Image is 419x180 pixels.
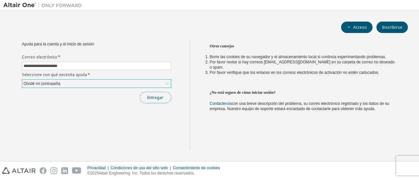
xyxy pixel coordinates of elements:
font: ¿No está seguro de cómo iniciar sesión? [210,90,276,95]
a: Contáctenos [210,101,232,106]
font: Altair Engineering, Inc. Todos los derechos reservados. [99,171,195,175]
img: Altair Uno [3,2,85,8]
font: Ayuda para la cuenta y el inicio de sesión [22,42,94,46]
button: Entregar [140,92,171,103]
font: Consentimiento de cookies [173,166,220,170]
font: Borre las cookies de su navegador y el almacenamiento local si continúa experimentando problemas. [210,55,386,59]
font: 2025 [90,171,99,175]
font: Acceso [353,25,367,30]
font: Otros consejos [210,44,234,48]
button: Inscribirse [376,22,408,33]
font: Condiciones de uso del sitio web [111,166,168,170]
font: Correo electrónico [22,54,57,60]
font: Olvidé mi contraseña [24,81,61,86]
img: facebook.svg [40,167,46,174]
button: Acceso [341,22,373,33]
font: con una breve descripción del problema, su correo electrónico registrado y los datos de su empres... [210,101,389,111]
font: Privacidad [87,166,106,170]
font: Seleccione con qué necesita ayuda [22,72,87,77]
font: Inscribirse [382,25,402,30]
font: © [87,171,90,175]
img: altair_logo.svg [2,167,36,174]
img: youtube.svg [72,167,82,174]
font: Por favor verifique que los enlaces en los correos electrónicos de activación no estén caducados. [210,70,379,75]
font: Por favor revise si hay correos [EMAIL_ADDRESS][DOMAIN_NAME] en su carpeta de correo no deseado o... [210,60,395,70]
font: Entregar [147,95,163,100]
img: linkedin.svg [61,167,68,174]
div: Olvidé mi contraseña [22,80,171,88]
img: instagram.svg [50,167,57,174]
